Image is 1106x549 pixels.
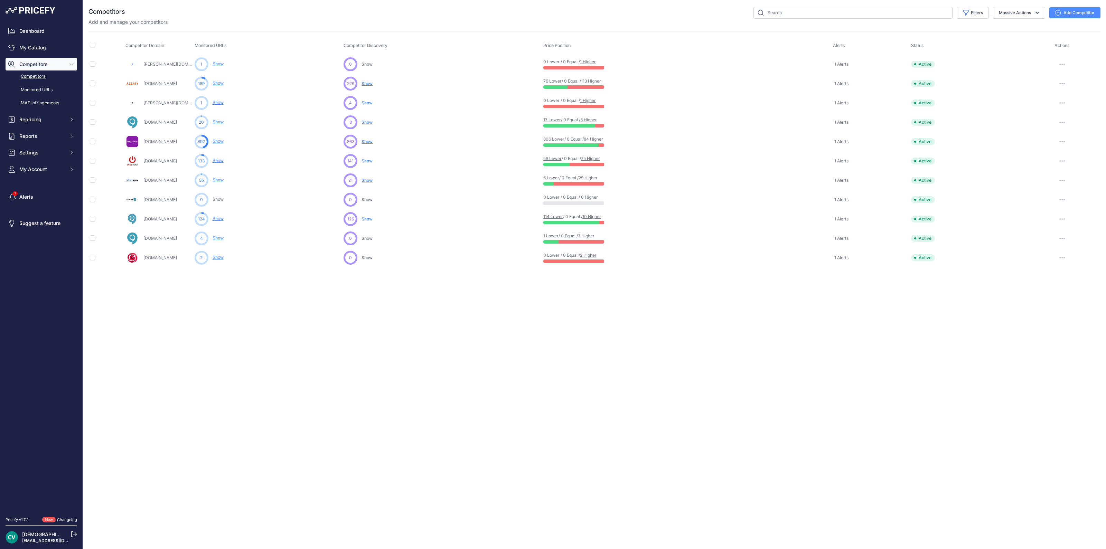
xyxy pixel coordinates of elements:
[753,7,953,19] input: Search
[6,7,55,14] img: Pricefy Logo
[349,255,352,261] span: 0
[57,517,77,522] a: Changelog
[834,158,849,164] span: 1 Alerts
[833,196,849,203] a: 1 Alerts
[911,177,935,184] span: Active
[834,120,849,125] span: 1 Alerts
[543,117,561,122] a: 17 Lower
[143,139,177,144] a: [DOMAIN_NAME]
[833,61,849,68] a: 1 Alerts
[348,177,353,183] span: 21
[6,58,77,70] button: Competitors
[580,253,597,258] a: 2 Higher
[543,78,588,84] p: / 0 Equal /
[543,233,588,239] p: / 0 Equal /
[584,136,603,142] a: 84 Higher
[834,100,849,106] span: 1 Alerts
[581,156,600,161] a: 75 Higher
[362,158,373,163] span: Show
[580,117,597,122] a: 3 Higher
[213,100,224,105] a: Show
[543,43,571,48] span: Price Position
[19,133,65,140] span: Reports
[1055,43,1070,48] span: Actions
[833,158,849,164] a: 1 Alerts
[200,235,203,242] span: 4
[543,78,562,84] a: 76 Lower
[911,61,935,68] span: Active
[911,216,935,223] span: Active
[362,178,373,183] span: Show
[6,191,77,203] a: Alerts
[580,59,596,64] a: 1 Higher
[349,100,352,106] span: 4
[200,100,202,106] span: 1
[911,43,924,48] span: Status
[6,84,77,96] a: Monitored URLs
[22,538,94,543] a: [EMAIL_ADDRESS][DOMAIN_NAME]
[362,236,373,241] span: Show
[213,197,224,202] a: Show
[213,81,224,86] a: Show
[125,43,164,48] span: Competitor Domain
[543,98,588,103] p: 0 Lower / 0 Equal /
[362,216,373,221] span: Show
[911,254,935,261] span: Active
[834,197,849,202] span: 1 Alerts
[213,177,224,182] a: Show
[347,139,354,145] span: 863
[143,120,177,125] a: [DOMAIN_NAME]
[199,119,204,125] span: 20
[143,81,177,86] a: [DOMAIN_NAME]
[143,100,210,105] a: [PERSON_NAME][DOMAIN_NAME]
[911,119,935,126] span: Active
[19,61,65,68] span: Competitors
[198,139,205,145] span: 892
[22,531,188,537] a: [DEMOGRAPHIC_DATA][PERSON_NAME] der ree [DEMOGRAPHIC_DATA]
[911,235,935,242] span: Active
[213,216,224,221] a: Show
[834,61,849,67] span: 1 Alerts
[198,216,205,222] span: 124
[834,139,849,144] span: 1 Alerts
[543,136,588,142] p: / 0 Equal /
[543,156,562,161] a: 58 Lower
[88,19,168,26] p: Add and manage your competitors
[6,113,77,126] button: Repricing
[1049,7,1100,18] button: Add Competitor
[362,120,373,125] span: Show
[543,175,559,180] a: 6 Lower
[6,517,29,523] div: Pricefy v1.7.2
[833,216,849,223] a: 1 Alerts
[6,146,77,159] button: Settings
[349,235,352,242] span: 0
[349,61,352,67] span: 0
[833,235,849,242] a: 1 Alerts
[6,163,77,176] button: My Account
[362,61,373,67] span: Show
[19,166,65,173] span: My Account
[543,136,564,142] a: 806 Lower
[200,197,203,203] span: 0
[911,100,935,106] span: Active
[834,178,849,183] span: 1 Alerts
[344,43,387,48] span: Competitor Discovery
[143,216,177,221] a: [DOMAIN_NAME]
[347,81,354,87] span: 226
[833,43,845,48] span: Alerts
[911,196,935,203] span: Active
[362,139,373,144] span: Show
[6,70,77,83] a: Competitors
[347,216,354,222] span: 126
[833,254,849,261] a: 1 Alerts
[911,80,935,87] span: Active
[6,25,77,37] a: Dashboard
[911,158,935,164] span: Active
[993,7,1045,19] button: Massive Actions
[578,233,594,238] a: 3 Higher
[6,41,77,54] a: My Catalog
[957,7,989,19] button: Filters
[543,214,588,219] p: / 0 Equal /
[6,25,77,509] nav: Sidebar
[198,81,205,87] span: 189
